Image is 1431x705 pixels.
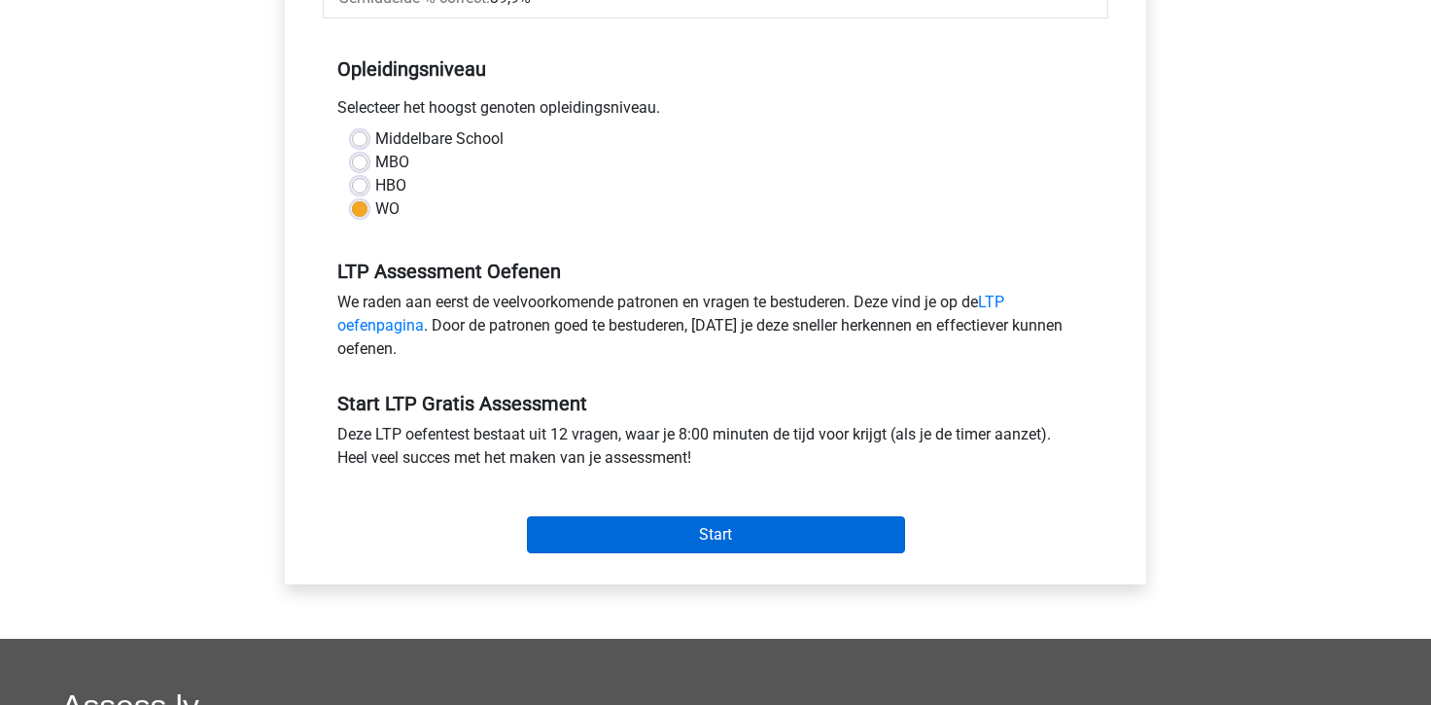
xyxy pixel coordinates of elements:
div: Selecteer het hoogst genoten opleidingsniveau. [323,96,1108,127]
div: We raden aan eerst de veelvoorkomende patronen en vragen te bestuderen. Deze vind je op de . Door... [323,291,1108,369]
h5: Opleidingsniveau [337,50,1094,88]
label: WO [375,197,400,221]
label: Middelbare School [375,127,504,151]
input: Start [527,516,905,553]
h5: Start LTP Gratis Assessment [337,392,1094,415]
div: Deze LTP oefentest bestaat uit 12 vragen, waar je 8:00 minuten de tijd voor krijgt (als je de tim... [323,423,1108,477]
h5: LTP Assessment Oefenen [337,260,1094,283]
label: MBO [375,151,409,174]
label: HBO [375,174,406,197]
